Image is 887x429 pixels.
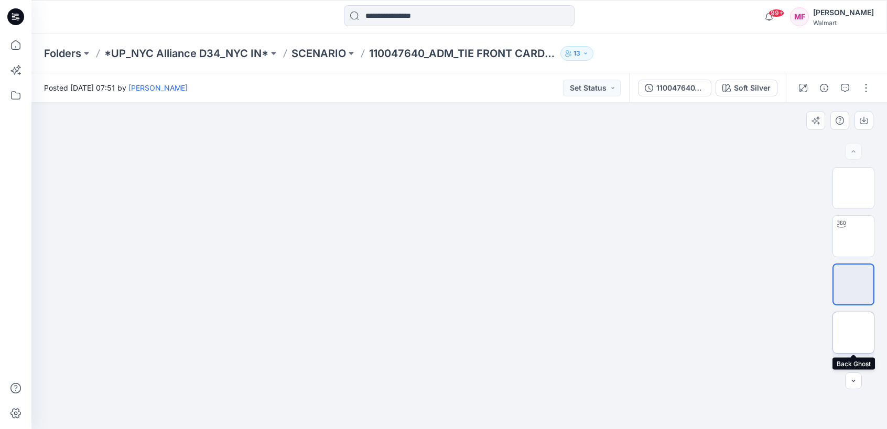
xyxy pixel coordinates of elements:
a: Folders [44,46,81,61]
span: Posted [DATE] 07:51 by [44,82,188,93]
div: Soft Silver [734,82,771,94]
p: 13 [574,48,580,59]
a: [PERSON_NAME] [128,83,188,92]
div: Walmart [813,19,874,27]
p: 110047640_ADM_TIE FRONT CARDIGAN [369,46,556,61]
a: *UP_NYC Alliance D34_NYC IN* [104,46,268,61]
button: Details [816,80,832,96]
a: SCENARIO [291,46,346,61]
span: 99+ [769,9,784,17]
button: 13 [560,46,593,61]
button: 110047640_ADM_TIE FRONT CARDIGAN [638,80,711,96]
div: MF [790,7,809,26]
button: Soft Silver [716,80,777,96]
div: 110047640_ADM_TIE FRONT CARDIGAN [656,82,705,94]
div: [PERSON_NAME] [813,6,874,19]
